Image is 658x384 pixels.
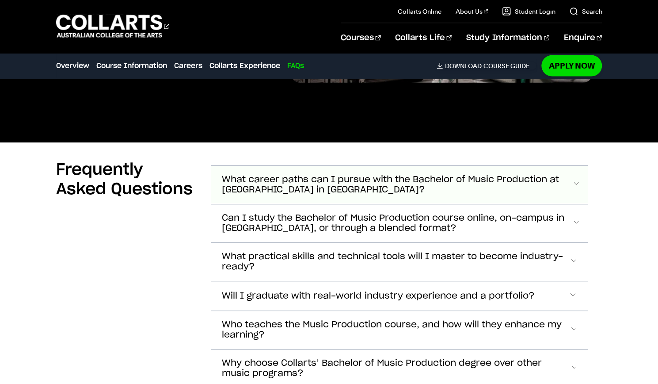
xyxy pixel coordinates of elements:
[211,204,588,242] button: Can I study the Bachelor of Music Production course online, on-campus in [GEOGRAPHIC_DATA], or th...
[211,243,588,281] button: What practical skills and technical tools will I master to become industry-ready?
[502,7,555,16] a: Student Login
[56,14,169,39] div: Go to homepage
[221,213,572,234] span: Can I study the Bachelor of Music Production course online, on-campus in [GEOGRAPHIC_DATA], or th...
[221,291,534,301] span: Will I graduate with real-world industry experience and a portfolio?
[398,7,441,16] a: Collarts Online
[221,252,569,272] span: What practical skills and technical tools will I master to become industry-ready?
[437,62,536,70] a: DownloadCourse Guide
[569,7,602,16] a: Search
[221,358,570,379] span: Why choose Collarts’ Bachelor of Music Production degree over other music programs?
[541,55,602,76] a: Apply Now
[456,7,488,16] a: About Us
[56,160,197,199] h2: Frequently Asked Questions
[174,61,202,71] a: Careers
[395,23,452,53] a: Collarts Life
[445,62,481,70] span: Download
[211,311,588,349] button: Who teaches the Music Production course, and how will they enhance my learning?
[563,23,602,53] a: Enquire
[211,166,588,204] button: What career paths can I pursue with the Bachelor of Music Production at [GEOGRAPHIC_DATA] in [GEO...
[211,281,588,311] button: Will I graduate with real-world industry experience and a portfolio?
[56,61,89,71] a: Overview
[96,61,167,71] a: Course Information
[466,23,549,53] a: Study Information
[209,61,280,71] a: Collarts Experience
[341,23,381,53] a: Courses
[287,61,304,71] a: FAQs
[221,320,569,340] span: Who teaches the Music Production course, and how will they enhance my learning?
[221,175,571,195] span: What career paths can I pursue with the Bachelor of Music Production at [GEOGRAPHIC_DATA] in [GEO...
